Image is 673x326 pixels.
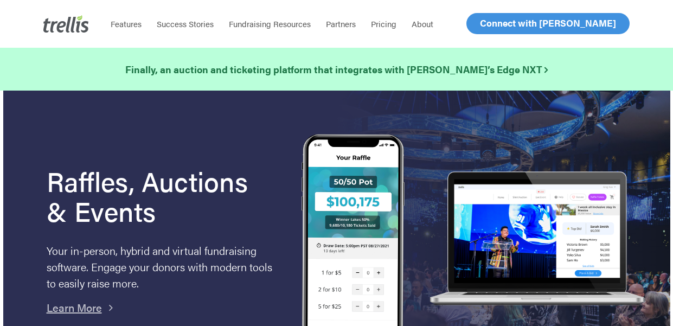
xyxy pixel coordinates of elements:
[371,18,396,29] span: Pricing
[111,18,142,29] span: Features
[412,18,433,29] span: About
[125,62,548,76] strong: Finally, an auction and ticketing platform that integrates with [PERSON_NAME]’s Edge NXT
[480,16,616,29] span: Connect with [PERSON_NAME]
[326,18,356,29] span: Partners
[47,242,275,291] p: Your in-person, hybrid and virtual fundraising software. Engage your donors with modern tools to ...
[466,13,630,34] a: Connect with [PERSON_NAME]
[221,18,318,29] a: Fundraising Resources
[363,18,404,29] a: Pricing
[47,166,275,226] h1: Raffles, Auctions & Events
[229,18,311,29] span: Fundraising Resources
[43,15,89,33] img: Trellis
[425,171,649,306] img: rafflelaptop_mac_optim.png
[157,18,214,29] span: Success Stories
[318,18,363,29] a: Partners
[103,18,149,29] a: Features
[149,18,221,29] a: Success Stories
[47,299,102,315] a: Learn More
[125,62,548,77] a: Finally, an auction and ticketing platform that integrates with [PERSON_NAME]’s Edge NXT
[404,18,441,29] a: About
